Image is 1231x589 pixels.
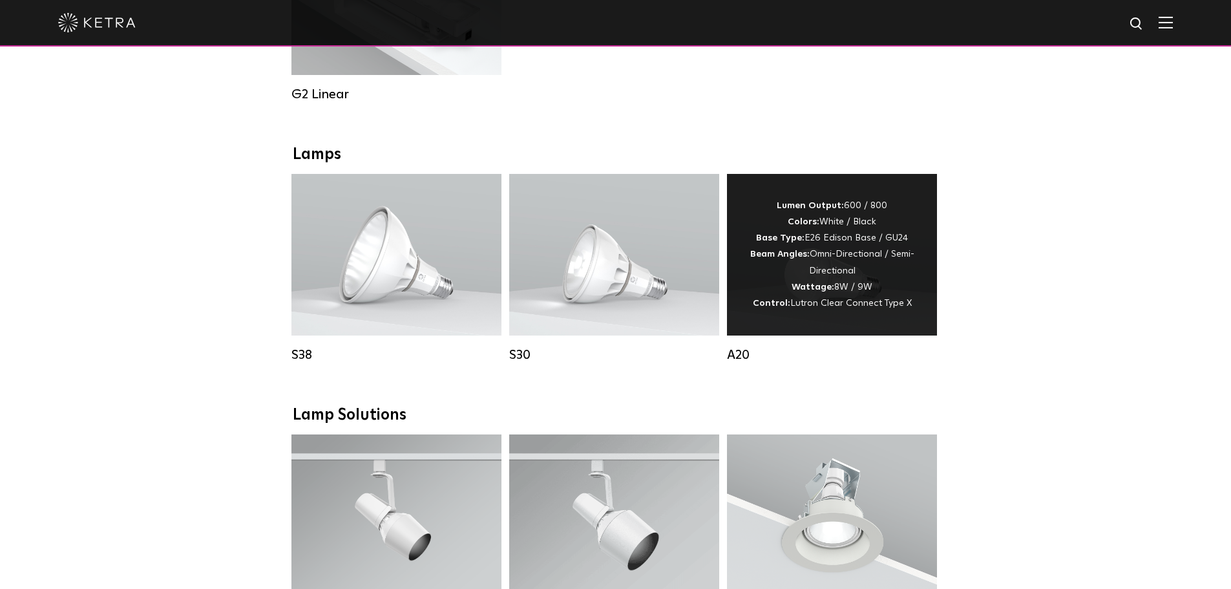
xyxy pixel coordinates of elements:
[509,347,719,363] div: S30
[727,347,937,363] div: A20
[58,13,136,32] img: ketra-logo-2019-white
[790,299,912,308] span: Lutron Clear Connect Type X
[1159,16,1173,28] img: Hamburger%20Nav.svg
[727,174,937,363] a: A20 Lumen Output:600 / 800Colors:White / BlackBase Type:E26 Edison Base / GU24Beam Angles:Omni-Di...
[788,217,819,226] strong: Colors:
[293,145,939,164] div: Lamps
[293,406,939,425] div: Lamp Solutions
[291,87,501,102] div: G2 Linear
[756,233,805,242] strong: Base Type:
[746,198,918,312] div: 600 / 800 White / Black E26 Edison Base / GU24 Omni-Directional / Semi-Directional 8W / 9W
[777,201,844,210] strong: Lumen Output:
[753,299,790,308] strong: Control:
[750,250,810,259] strong: Beam Angles:
[291,174,501,363] a: S38 Lumen Output:1100Colors:White / BlackBase Type:E26 Edison Base / GU24Beam Angles:10° / 25° / ...
[792,283,834,292] strong: Wattage:
[1129,16,1145,32] img: search icon
[509,174,719,363] a: S30 Lumen Output:1100Colors:White / BlackBase Type:E26 Edison Base / GU24Beam Angles:15° / 25° / ...
[291,347,501,363] div: S38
